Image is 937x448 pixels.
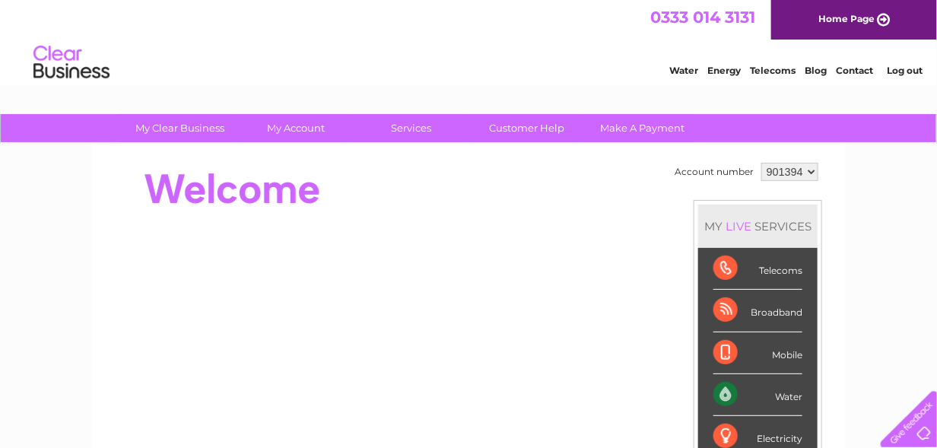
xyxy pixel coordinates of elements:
[707,65,741,76] a: Energy
[110,8,829,74] div: Clear Business is a trading name of Verastar Limited (registered in [GEOGRAPHIC_DATA] No. 3667643...
[713,248,802,290] div: Telecoms
[887,65,923,76] a: Log out
[713,332,802,374] div: Mobile
[723,219,754,234] div: LIVE
[750,65,796,76] a: Telecoms
[233,114,359,142] a: My Account
[33,40,110,86] img: logo.png
[698,205,818,248] div: MY SERVICES
[580,114,706,142] a: Make A Payment
[671,159,758,185] td: Account number
[465,114,590,142] a: Customer Help
[669,65,698,76] a: Water
[713,374,802,416] div: Water
[349,114,475,142] a: Services
[118,114,243,142] a: My Clear Business
[650,8,755,27] a: 0333 014 3131
[713,290,802,332] div: Broadband
[836,65,873,76] a: Contact
[805,65,827,76] a: Blog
